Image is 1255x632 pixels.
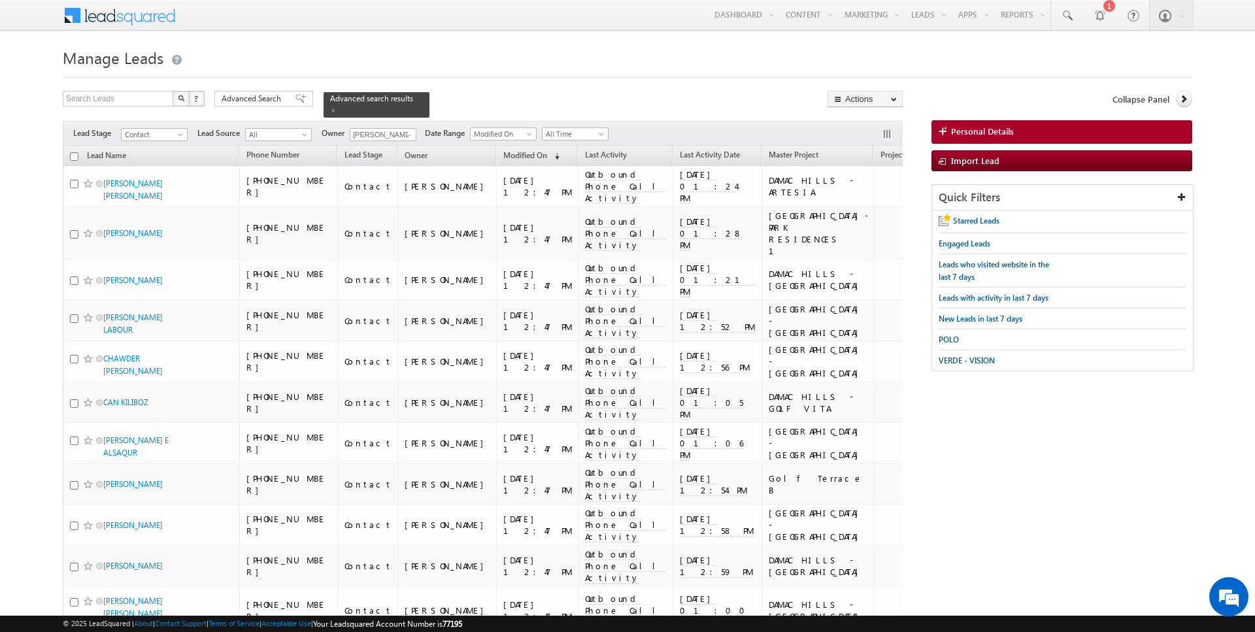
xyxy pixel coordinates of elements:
div: Contact [344,315,392,327]
div: [PHONE_NUMBER] [246,222,331,245]
div: [GEOGRAPHIC_DATA] - [GEOGRAPHIC_DATA] [769,507,868,542]
div: Contact [344,605,392,616]
div: [PHONE_NUMBER] [246,391,331,414]
span: Lead Source [197,127,245,139]
span: [DATE] 01:24 PM [680,169,736,204]
div: DAMAC HILLS - [GEOGRAPHIC_DATA] [769,599,868,622]
span: Lead Stage [73,127,121,139]
div: [PHONE_NUMBER] [246,513,331,537]
div: [PERSON_NAME] [405,356,490,367]
div: [PERSON_NAME] [405,478,490,490]
span: Outbound Phone Call Activity [585,385,665,420]
div: Contact [344,180,392,192]
div: [PHONE_NUMBER] [246,309,331,333]
span: [DATE] 01:21 PM [680,262,756,297]
a: Contact Support [155,619,207,627]
span: Modified On [471,128,533,140]
span: Outbound Phone Call Activity [585,467,665,502]
span: [DATE] 01:28 PM [680,216,743,251]
span: Starred Leads [953,216,999,225]
span: Outbound Phone Call Activity [585,216,665,251]
span: (sorted descending) [549,151,560,161]
a: All [245,128,312,141]
a: Acceptable Use [261,619,311,627]
div: [PERSON_NAME] [405,519,490,531]
a: Master Project [762,148,825,165]
div: [DATE] 12:47 PM [503,513,572,537]
span: Leads with activity in last 7 days [939,293,1048,303]
div: [GEOGRAPHIC_DATA] - [GEOGRAPHIC_DATA] [769,425,868,461]
span: Contact [122,129,184,141]
div: [DATE] 12:47 PM [503,268,572,291]
span: [DATE] 12:54 PM [680,473,747,496]
div: [PERSON_NAME] [405,274,490,286]
a: [PERSON_NAME] [PERSON_NAME] [103,178,163,201]
span: Phone Number [246,150,299,159]
span: Collapse Panel [1113,93,1169,105]
span: POLO [939,335,959,344]
input: Type to Search [350,128,416,141]
div: [PHONE_NUMBER] [246,431,331,455]
a: [PERSON_NAME] LABOUR [103,312,163,335]
span: Advanced search results [330,93,413,103]
span: Engaged Leads [939,239,990,248]
span: Outbound Phone Call Activity [585,593,665,628]
span: Master Project [769,150,818,159]
span: Date Range [425,127,470,139]
span: Outbound Phone Call Activity [585,548,665,584]
div: [PERSON_NAME] [405,180,490,192]
div: DAMAC HILLS - ARTESIA [769,175,868,198]
div: Golf Terrace B [769,473,868,496]
div: [PERSON_NAME] [405,437,490,449]
span: VERDE - VISION [939,356,995,365]
span: Outbound Phone Call Activity [585,507,665,542]
span: Outbound Phone Call Activity [585,169,665,204]
div: [PERSON_NAME] [405,560,490,572]
div: [DATE] 12:47 PM [503,222,572,245]
div: [PERSON_NAME] [405,605,490,616]
span: Personal Details [951,125,1014,137]
div: [PHONE_NUMBER] [246,268,331,291]
span: [DATE] 01:05 PM [680,385,743,420]
a: Last Activity [578,148,633,165]
div: [DATE] 12:47 PM [503,599,572,622]
span: [DATE] 12:52 PM [680,309,755,333]
a: About [134,619,153,627]
div: [DATE] 12:47 PM [503,175,572,198]
div: [PERSON_NAME] [405,397,490,408]
div: [PHONE_NUMBER] [246,554,331,578]
div: [DATE] 12:47 PM [503,473,572,496]
span: ? [194,93,200,104]
div: Contact [344,560,392,572]
span: Outbound Phone Call Activity [585,303,665,339]
span: Advanced Search [222,93,285,105]
div: [GEOGRAPHIC_DATA] - [GEOGRAPHIC_DATA] [769,303,868,339]
a: Terms of Service [209,619,259,627]
span: Lead Stage [344,150,382,159]
span: Modified On [503,150,547,160]
a: Lead Stage [338,148,389,165]
span: [DATE] 12:59 PM [680,554,753,578]
div: [GEOGRAPHIC_DATA] - [GEOGRAPHIC_DATA] [769,344,868,379]
div: [PHONE_NUMBER] [246,175,331,198]
a: Contact [121,128,188,141]
a: [PERSON_NAME] [103,275,163,285]
div: [PHONE_NUMBER] [246,473,331,496]
span: [DATE] 01:00 PM [680,593,753,628]
a: [PERSON_NAME] E ALSAQUR [103,435,169,457]
span: Outbound Phone Call Activity [585,262,665,297]
div: Contact [344,227,392,239]
button: ? [189,91,205,107]
div: [DATE] 12:47 PM [503,309,572,333]
a: [PERSON_NAME] [103,479,163,489]
div: [DATE] 12:47 PM [503,554,572,578]
div: [PERSON_NAME] [405,315,490,327]
div: [PHONE_NUMBER] [246,350,331,373]
span: All Time [543,128,605,140]
span: 77195 [443,619,462,629]
a: CHAWDER [PERSON_NAME] [103,354,163,376]
a: CAN KILIBOZ [103,397,148,407]
div: Contact [344,437,392,449]
span: Owner [405,150,427,160]
span: All [246,129,308,141]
